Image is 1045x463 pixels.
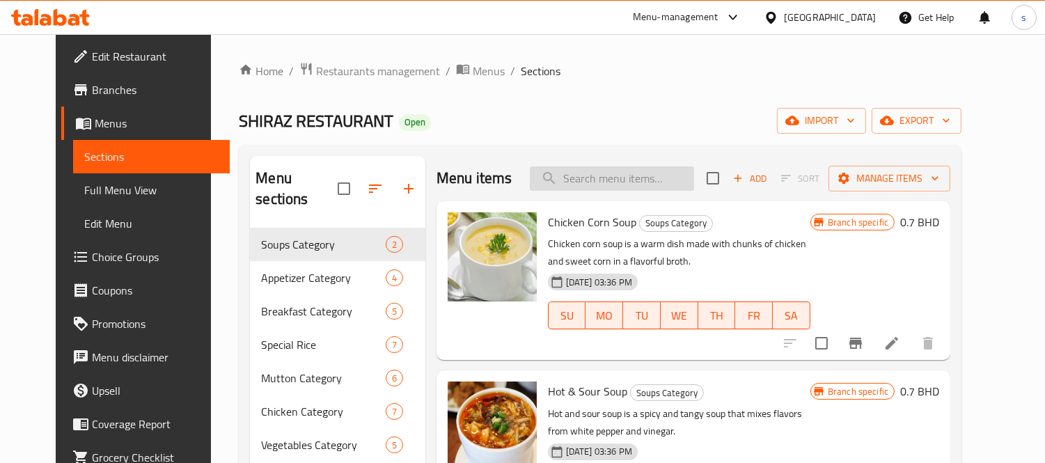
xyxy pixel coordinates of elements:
[822,385,894,398] span: Branch specific
[386,439,402,452] span: 5
[777,108,866,134] button: import
[386,236,403,253] div: items
[250,428,425,462] div: Vegetables Category5
[661,301,698,329] button: WE
[329,174,359,203] span: Select all sections
[92,416,219,432] span: Coverage Report
[586,301,623,329] button: MO
[239,105,393,136] span: SHIRAZ RESTAURANT
[630,384,704,401] div: Soups Category
[631,385,703,401] span: Soups Category
[261,370,385,386] span: Mutton Category
[61,107,230,140] a: Menus
[510,63,515,79] li: /
[250,328,425,361] div: Special Rice7
[548,212,636,233] span: Chicken Corn Soup
[773,301,810,329] button: SA
[256,168,337,210] h2: Menu sections
[261,236,385,253] div: Soups Category
[548,301,586,329] button: SU
[95,115,219,132] span: Menus
[386,372,402,385] span: 6
[554,306,581,326] span: SU
[911,327,945,360] button: delete
[386,272,402,285] span: 4
[250,228,425,261] div: Soups Category2
[698,301,736,329] button: TH
[883,112,950,130] span: export
[548,405,810,440] p: Hot and sour soup is a spicy and tangy soup that mixes flavors from white pepper and vinegar.
[250,295,425,328] div: Breakfast Category5
[392,172,425,205] button: Add section
[822,216,894,229] span: Branch specific
[289,63,294,79] li: /
[735,301,773,329] button: FR
[61,240,230,274] a: Choice Groups
[261,336,385,353] span: Special Rice
[639,215,713,232] div: Soups Category
[73,207,230,240] a: Edit Menu
[788,112,855,130] span: import
[456,62,505,80] a: Menus
[386,305,402,318] span: 5
[386,370,403,386] div: items
[548,235,810,270] p: Chicken corn soup is a warm dish made with chunks of chicken and sweet corn in a flavorful broth.
[261,403,385,420] span: Chicken Category
[473,63,505,79] span: Menus
[261,269,385,286] span: Appetizer Category
[73,173,230,207] a: Full Menu View
[386,405,402,418] span: 7
[828,166,950,191] button: Manage items
[698,164,728,193] span: Select section
[84,148,219,165] span: Sections
[386,403,403,420] div: items
[92,249,219,265] span: Choice Groups
[299,62,440,80] a: Restaurants management
[61,274,230,307] a: Coupons
[629,306,655,326] span: TU
[84,182,219,198] span: Full Menu View
[872,108,961,134] button: export
[530,166,694,191] input: search
[386,437,403,453] div: items
[900,212,939,232] h6: 0.7 BHD
[900,382,939,401] h6: 0.7 BHD
[784,10,876,25] div: [GEOGRAPHIC_DATA]
[437,168,512,189] h2: Menu items
[446,63,450,79] li: /
[92,282,219,299] span: Coupons
[84,215,219,232] span: Edit Menu
[386,269,403,286] div: items
[839,327,872,360] button: Branch-specific-item
[399,116,431,128] span: Open
[560,445,638,458] span: [DATE] 03:36 PM
[704,306,730,326] span: TH
[386,336,403,353] div: items
[61,307,230,340] a: Promotions
[92,382,219,399] span: Upsell
[61,340,230,374] a: Menu disclaimer
[92,81,219,98] span: Branches
[359,172,392,205] span: Sort sections
[807,329,836,358] span: Select to update
[399,114,431,131] div: Open
[728,168,772,189] button: Add
[250,361,425,395] div: Mutton Category6
[250,395,425,428] div: Chicken Category7
[731,171,769,187] span: Add
[386,303,403,320] div: items
[250,261,425,295] div: Appetizer Category4
[92,349,219,366] span: Menu disclaimer
[548,381,627,402] span: Hot & Sour Soup
[633,9,718,26] div: Menu-management
[73,140,230,173] a: Sections
[728,168,772,189] span: Add item
[92,48,219,65] span: Edit Restaurant
[261,437,385,453] span: Vegetables Category
[1021,10,1026,25] span: s
[772,168,828,189] span: Select section first
[883,335,900,352] a: Edit menu item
